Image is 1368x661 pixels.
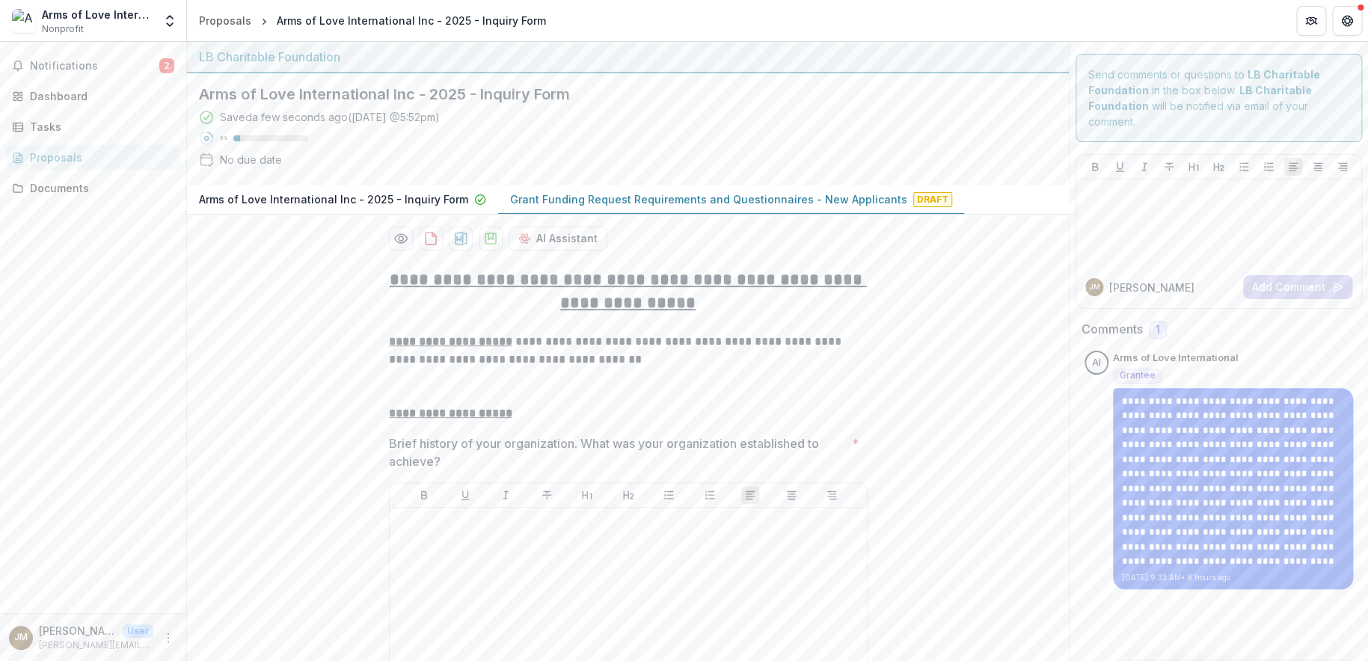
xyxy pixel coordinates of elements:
button: Align Center [1309,158,1327,176]
div: Send comments or questions to in the box below. will be notified via email of your comment. [1076,54,1362,142]
button: Italicize [497,486,515,504]
button: Preview 189c0742-92fb-4c3b-a82c-a8463f069a23-1.pdf [389,227,413,250]
div: Proposals [199,13,251,28]
button: Align Right [1334,158,1352,176]
p: [PERSON_NAME] [39,623,117,639]
button: Align Center [782,486,800,504]
nav: breadcrumb [193,10,552,31]
div: Saved a few seconds ago ( [DATE] @ 5:52pm ) [220,109,440,125]
button: Heading 2 [619,486,637,504]
div: Documents [30,180,168,196]
div: Arms of Love International Inc - 2025 - Inquiry Form [277,13,546,28]
div: Arms of Love International Inc [42,7,153,22]
div: No due date [220,152,282,167]
span: Notifications [30,60,159,73]
button: Heading 1 [578,486,596,504]
button: Notifications2 [6,54,180,78]
button: Align Right [823,486,841,504]
p: [DATE] 9:33 AM • 8 hours ago [1122,572,1344,583]
div: LB Charitable Foundation [199,48,1057,66]
span: Draft [913,192,952,207]
span: Grantee [1120,370,1156,381]
button: Align Left [1284,158,1302,176]
div: Tasks [30,119,168,135]
a: Proposals [193,10,257,31]
button: Ordered List [1260,158,1277,176]
div: Arms of Love International [1092,358,1101,368]
button: Partners [1296,6,1326,36]
button: Bold [1086,158,1104,176]
button: Bullet List [660,486,678,504]
button: Get Help [1332,6,1362,36]
h2: Comments [1082,322,1143,336]
span: Nonprofit [42,22,84,36]
p: [PERSON_NAME][EMAIL_ADDRESS][DOMAIN_NAME] [39,639,153,652]
button: More [159,629,177,647]
button: Align Left [741,486,759,504]
button: Strike [538,486,556,504]
div: Dashboard [30,88,168,104]
div: Proposals [30,150,168,165]
div: Jess Mora [14,633,28,642]
p: Arms of Love International [1113,351,1239,366]
h2: Arms of Love International Inc - 2025 - Inquiry Form [199,85,1033,103]
img: Arms of Love International Inc [12,9,36,33]
button: Bold [415,486,433,504]
button: Add Comment [1243,275,1352,299]
a: Proposals [6,145,180,170]
button: Strike [1160,158,1178,176]
button: Open entity switcher [159,6,180,36]
button: download-proposal [479,227,503,250]
p: Arms of Love International Inc - 2025 - Inquiry Form [199,191,468,207]
button: download-proposal [419,227,443,250]
p: 9 % [220,133,227,144]
button: Ordered List [701,486,719,504]
span: 2 [159,58,174,73]
button: Italicize [1135,158,1153,176]
p: Brief history of your organization. What was your organization established to achieve? [389,434,846,470]
p: Grant Funding Request Requirements and Questionnaires - New Applicants [510,191,907,207]
a: Documents [6,176,180,200]
button: Bullet List [1235,158,1253,176]
a: Dashboard [6,84,180,108]
p: [PERSON_NAME] [1109,280,1194,295]
button: AI Assistant [509,227,607,250]
a: Tasks [6,114,180,139]
button: Underline [1111,158,1129,176]
button: Heading 1 [1185,158,1203,176]
span: 1 [1156,324,1160,336]
p: User [123,624,153,638]
button: Underline [456,486,474,504]
div: Jess Mora [1089,283,1100,291]
button: download-proposal [449,227,473,250]
button: Heading 2 [1209,158,1227,176]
